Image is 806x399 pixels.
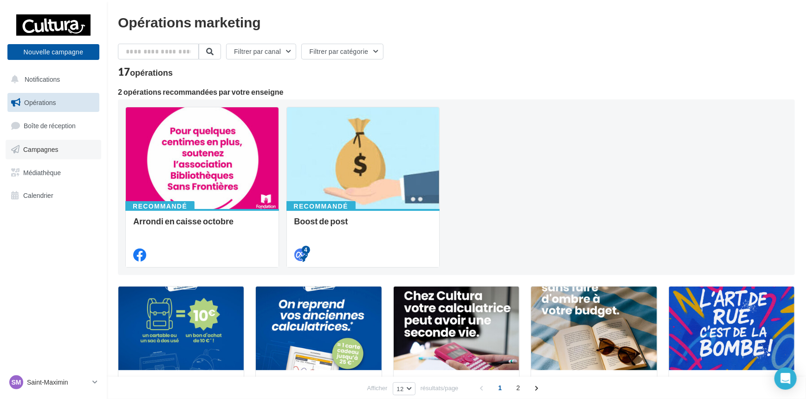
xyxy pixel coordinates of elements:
[133,216,271,235] div: Arrondi en caisse octobre
[286,201,356,211] div: Recommandé
[6,140,101,159] a: Campagnes
[226,44,296,59] button: Filtrer par canal
[493,380,507,395] span: 1
[6,163,101,183] a: Médiathèque
[6,116,101,136] a: Boîte de réception
[118,67,173,77] div: 17
[23,168,61,176] span: Médiathèque
[24,122,76,130] span: Boîte de réception
[25,75,60,83] span: Notifications
[511,380,526,395] span: 2
[294,216,432,235] div: Boost de post
[6,186,101,205] a: Calendrier
[393,382,416,395] button: 12
[118,15,795,29] div: Opérations marketing
[12,378,21,387] span: SM
[7,373,99,391] a: SM Saint-Maximin
[7,44,99,60] button: Nouvelle campagne
[118,88,795,96] div: 2 opérations recommandées par votre enseigne
[27,378,89,387] p: Saint-Maximin
[23,191,53,199] span: Calendrier
[397,385,404,392] span: 12
[774,367,797,390] div: Open Intercom Messenger
[302,246,310,254] div: 4
[125,201,195,211] div: Recommandé
[421,384,459,392] span: résultats/page
[24,98,56,106] span: Opérations
[23,145,58,153] span: Campagnes
[6,70,97,89] button: Notifications
[367,384,388,392] span: Afficher
[301,44,383,59] button: Filtrer par catégorie
[6,93,101,112] a: Opérations
[130,68,173,77] div: opérations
